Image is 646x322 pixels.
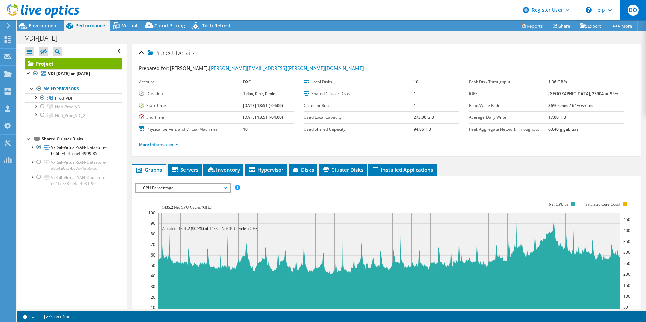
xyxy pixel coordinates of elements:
[151,220,155,226] text: 90
[151,252,155,258] text: 60
[623,227,630,233] text: 400
[414,91,416,97] b: 1
[18,312,39,321] a: 2
[25,102,122,111] a: Non_Prod_VDI
[139,79,243,85] label: Account
[139,90,243,97] label: Duration
[151,231,155,237] text: 80
[304,90,414,97] label: Shared Cluster Disks
[304,126,414,133] label: Used Shared Capacity
[122,22,138,29] span: Virtual
[292,166,314,173] span: Disks
[209,65,364,71] a: [PERSON_NAME][EMAIL_ADDRESS][PERSON_NAME][DOMAIN_NAME]
[39,312,78,321] a: Project Notes
[25,158,122,173] a: VxRail-Virtual-SAN-Datastore-a0b4a6c3-b67d-4ab0-bd
[623,239,630,244] text: 350
[151,294,155,300] text: 20
[139,142,178,147] a: More Information
[170,65,364,71] span: [PERSON_NAME],
[55,104,81,110] span: Non_Prod_VDI
[575,21,606,31] a: Export
[243,103,283,108] b: [DATE] 13:51 (-04:00)
[29,22,58,29] span: Environment
[548,79,567,85] b: 1.36 GB/s
[162,205,212,210] text: 1435.2 Net CPU Cycles (GHz)
[248,166,283,173] span: Hypervisor
[469,114,548,121] label: Average Daily Write
[25,143,122,158] a: VxRail-Virtual-SAN-Datastore-b66be4e4-7cb4-4999-85
[243,114,283,120] b: [DATE] 13:51 (-04:00)
[75,22,105,29] span: Performance
[151,273,155,279] text: 40
[25,111,122,120] a: Non_Prod_VDI_2
[585,202,621,207] text: Saturated Core Count
[139,126,243,133] label: Physical Servers and Virtual Machines
[304,102,414,109] label: Collector Runs
[623,261,630,266] text: 250
[623,304,628,310] text: 50
[42,135,122,143] div: Shared Cluster Disks
[25,69,122,78] a: VDI-[DATE] on [DATE]
[25,173,122,188] a: VxRail-Virtual-SAN-Datastore-e61f7738-6efa-4931-90
[469,90,548,97] label: IOPS
[243,79,251,85] b: DXC
[548,114,566,120] b: 17.00 TiB
[549,202,568,207] text: Net CPU %
[151,263,155,268] text: 50
[139,102,243,109] label: Start Time
[304,114,414,121] label: Used Local Capacity
[606,21,638,31] a: More
[469,126,548,133] label: Peak Aggregate Network Throughput
[25,93,122,102] a: Prod_VDI
[586,7,592,13] svg: \n
[414,103,416,108] b: 1
[154,22,185,29] span: Cloud Pricing
[22,34,68,42] h1: VDI-[DATE]
[414,126,431,132] b: 94.85 TiB
[372,166,433,173] span: Installed Applications
[135,166,162,173] span: Graphs
[207,166,240,173] span: Inventory
[48,71,90,76] b: VDI-[DATE] on [DATE]
[55,113,85,118] span: Non_Prod_VDI_2
[516,21,548,31] a: Reports
[548,103,593,108] b: 36% reads / 64% writes
[151,284,155,289] text: 30
[623,283,630,288] text: 150
[162,226,259,231] text: A peak of 1301.2 (90.7%) of 1435.2 NetCPU Cycles (GHz)
[469,102,548,109] label: Read/Write Ratio
[628,5,639,16] span: DO
[25,85,122,93] a: Hypervisors
[623,271,630,277] text: 200
[25,58,122,69] a: Project
[548,126,579,132] b: 63.40 gigabits/s
[148,50,174,56] span: Project
[623,249,630,255] text: 300
[414,114,434,120] b: 273.00 GiB
[548,21,575,31] a: Share
[623,293,630,299] text: 100
[623,217,630,222] text: 450
[171,166,198,173] span: Servers
[304,79,414,85] label: Local Disks
[469,79,548,85] label: Peak Disk Throughput
[243,91,276,97] b: 1 day, 0 hr, 0 min
[176,49,194,57] span: Details
[151,305,155,311] text: 10
[202,22,232,29] span: Tech Refresh
[55,95,72,101] span: Prod_VDI
[140,184,226,192] span: CPU Percentage
[414,79,418,85] b: 10
[548,91,618,97] b: [GEOGRAPHIC_DATA], 23904 at 95%
[139,114,243,121] label: End Time
[148,210,155,216] text: 100
[243,126,248,132] b: 10
[139,65,169,71] label: Prepared for:
[151,242,155,247] text: 70
[322,166,363,173] span: Cluster Disks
